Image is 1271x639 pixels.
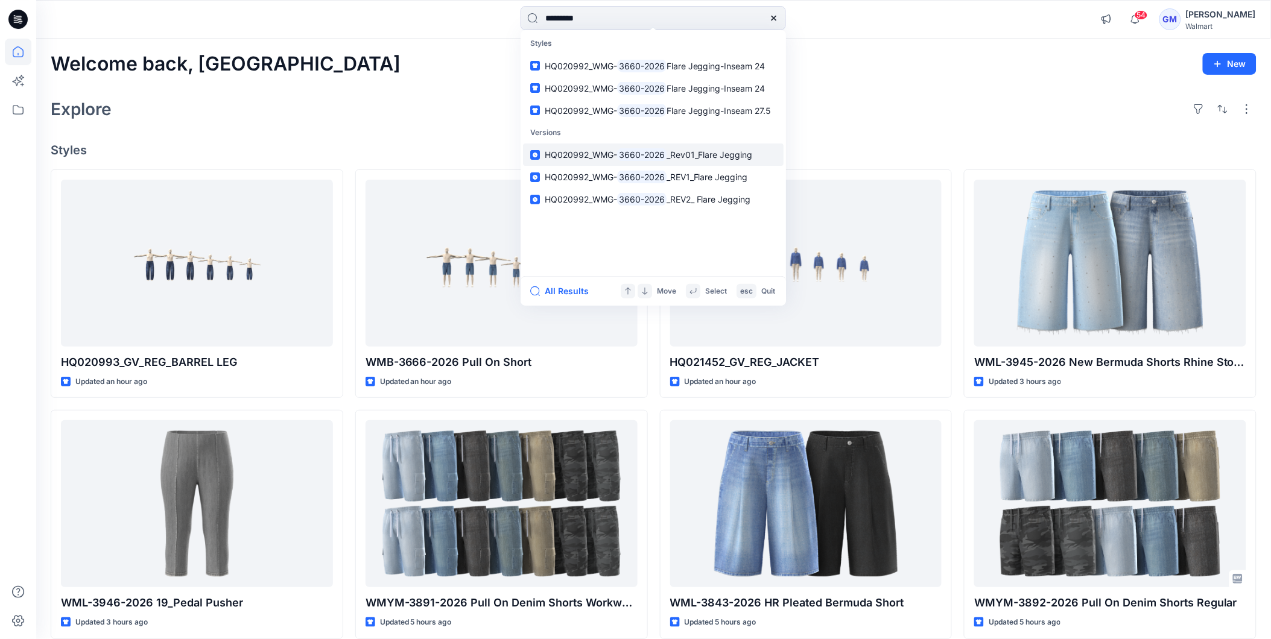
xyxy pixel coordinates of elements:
[380,616,452,629] p: Updated 5 hours ago
[657,285,676,298] p: Move
[705,285,727,298] p: Select
[380,376,452,388] p: Updated an hour ago
[617,192,667,206] mark: 3660-2026
[530,284,597,298] button: All Results
[667,172,748,182] span: _REV1_Flare Jegging
[685,376,756,388] p: Updated an hour ago
[667,61,765,71] span: Flare Jegging-Inseam 24
[974,420,1246,587] a: WMYM-3892-2026 Pull On Denim Shorts Regular
[523,143,784,166] a: HQ020992_WMG-3660-2026_Rev01_Flare Jegging
[366,594,638,611] p: WMYM-3891-2026 Pull On Denim Shorts Workwear
[523,77,784,99] a: HQ020992_WMG-3660-2026Flare Jegging-Inseam 24
[523,122,784,144] p: Versions
[1186,22,1256,31] div: Walmart
[670,420,942,587] a: WML-3843-2026 HR Pleated Bermuda Short
[667,194,751,204] span: _REV2_ Flare Jegging
[974,354,1246,371] p: WML-3945-2026 New Bermuda Shorts Rhine Stones
[61,420,333,587] a: WML-3946-2026 19_Pedal Pusher
[366,420,638,587] a: WMYM-3891-2026 Pull On Denim Shorts Workwear
[51,143,1257,157] h4: Styles
[740,285,753,298] p: esc
[989,616,1060,629] p: Updated 5 hours ago
[523,55,784,77] a: HQ020992_WMG-3660-2026Flare Jegging-Inseam 24
[75,376,147,388] p: Updated an hour ago
[523,33,784,55] p: Styles
[670,594,942,611] p: WML-3843-2026 HR Pleated Bermuda Short
[545,83,617,93] span: HQ020992_WMG-
[667,150,753,160] span: _Rev01_Flare Jegging
[670,354,942,371] p: HQ021452_GV_REG_JACKET
[51,53,401,75] h2: Welcome back, [GEOGRAPHIC_DATA]
[523,166,784,188] a: HQ020992_WMG-3660-2026_REV1_Flare Jegging
[523,188,784,210] a: HQ020992_WMG-3660-2026_REV2_ Flare Jegging
[617,81,667,95] mark: 3660-2026
[366,354,638,371] p: WMB-3666-2026 Pull On Short
[667,105,772,116] span: Flare Jegging-Inseam 27.5
[545,172,617,182] span: HQ020992_WMG-
[61,594,333,611] p: WML-3946-2026 19_Pedal Pusher
[974,594,1246,611] p: WMYM-3892-2026 Pull On Denim Shorts Regular
[75,616,148,629] p: Updated 3 hours ago
[1159,8,1181,30] div: GM
[989,376,1061,388] p: Updated 3 hours ago
[545,194,617,204] span: HQ020992_WMG-
[61,354,333,371] p: HQ020993_GV_REG_BARREL LEG
[366,180,638,347] a: WMB-3666-2026 Pull On Short
[761,285,775,298] p: Quit
[1203,53,1257,75] button: New
[617,59,667,73] mark: 3660-2026
[545,105,617,116] span: HQ020992_WMG-
[617,148,667,162] mark: 3660-2026
[61,180,333,347] a: HQ020993_GV_REG_BARREL LEG
[545,61,617,71] span: HQ020992_WMG-
[1186,7,1256,22] div: [PERSON_NAME]
[523,99,784,122] a: HQ020992_WMG-3660-2026Flare Jegging-Inseam 27.5
[667,83,765,93] span: Flare Jegging-Inseam 24
[617,104,667,118] mark: 3660-2026
[617,170,667,184] mark: 3660-2026
[685,616,756,629] p: Updated 5 hours ago
[51,99,112,119] h2: Explore
[670,180,942,347] a: HQ021452_GV_REG_JACKET
[974,180,1246,347] a: WML-3945-2026 New Bermuda Shorts Rhine Stones
[545,150,617,160] span: HQ020992_WMG-
[1135,10,1148,20] span: 54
